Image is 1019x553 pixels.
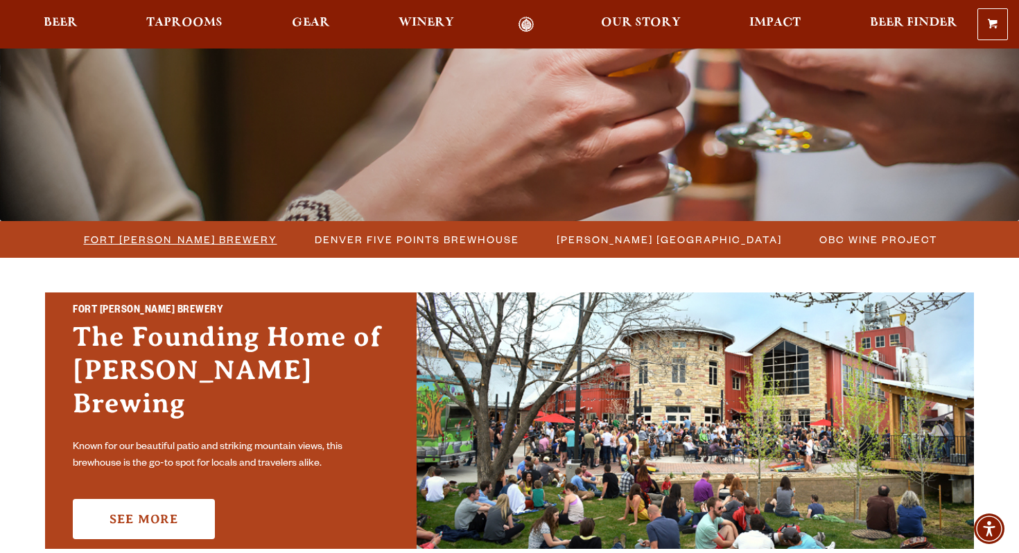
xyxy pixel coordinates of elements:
a: OBC Wine Project [811,229,944,249]
a: Taprooms [137,17,232,33]
a: Denver Five Points Brewhouse [306,229,526,249]
img: Fort Collins Brewery & Taproom' [417,292,974,549]
span: Fort [PERSON_NAME] Brewery [84,229,277,249]
span: Winery [399,17,454,28]
span: [PERSON_NAME] [GEOGRAPHIC_DATA] [557,229,782,249]
a: Winery [390,17,463,33]
a: Impact [740,17,810,33]
div: Accessibility Menu [974,513,1004,544]
p: Known for our beautiful patio and striking mountain views, this brewhouse is the go-to spot for l... [73,439,389,473]
a: See More [73,499,215,539]
h2: Fort [PERSON_NAME] Brewery [73,302,389,320]
span: Gear [292,17,330,28]
span: Impact [749,17,801,28]
a: Beer [35,17,87,33]
span: Our Story [601,17,681,28]
a: Odell Home [500,17,552,33]
span: Beer Finder [870,17,957,28]
a: Our Story [592,17,690,33]
span: Taprooms [146,17,223,28]
a: [PERSON_NAME] [GEOGRAPHIC_DATA] [548,229,789,249]
span: OBC Wine Project [819,229,937,249]
a: Fort [PERSON_NAME] Brewery [76,229,284,249]
h3: The Founding Home of [PERSON_NAME] Brewing [73,320,389,434]
span: Beer [44,17,78,28]
span: Denver Five Points Brewhouse [315,229,519,249]
a: Beer Finder [861,17,966,33]
a: Gear [283,17,339,33]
